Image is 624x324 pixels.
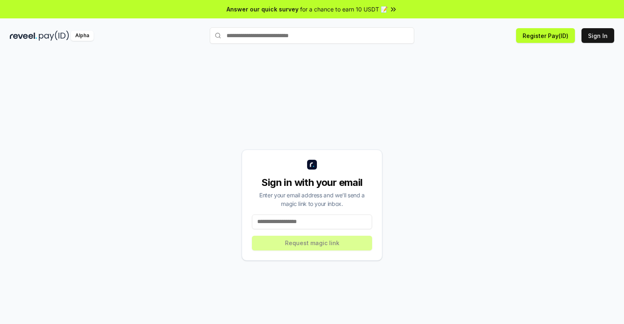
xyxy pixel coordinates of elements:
div: Alpha [71,31,94,41]
img: logo_small [307,160,317,170]
span: Answer our quick survey [227,5,299,13]
button: Sign In [581,28,614,43]
div: Sign in with your email [252,176,372,189]
div: Enter your email address and we’ll send a magic link to your inbox. [252,191,372,208]
span: for a chance to earn 10 USDT 📝 [300,5,388,13]
button: Register Pay(ID) [516,28,575,43]
img: reveel_dark [10,31,37,41]
img: pay_id [39,31,69,41]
